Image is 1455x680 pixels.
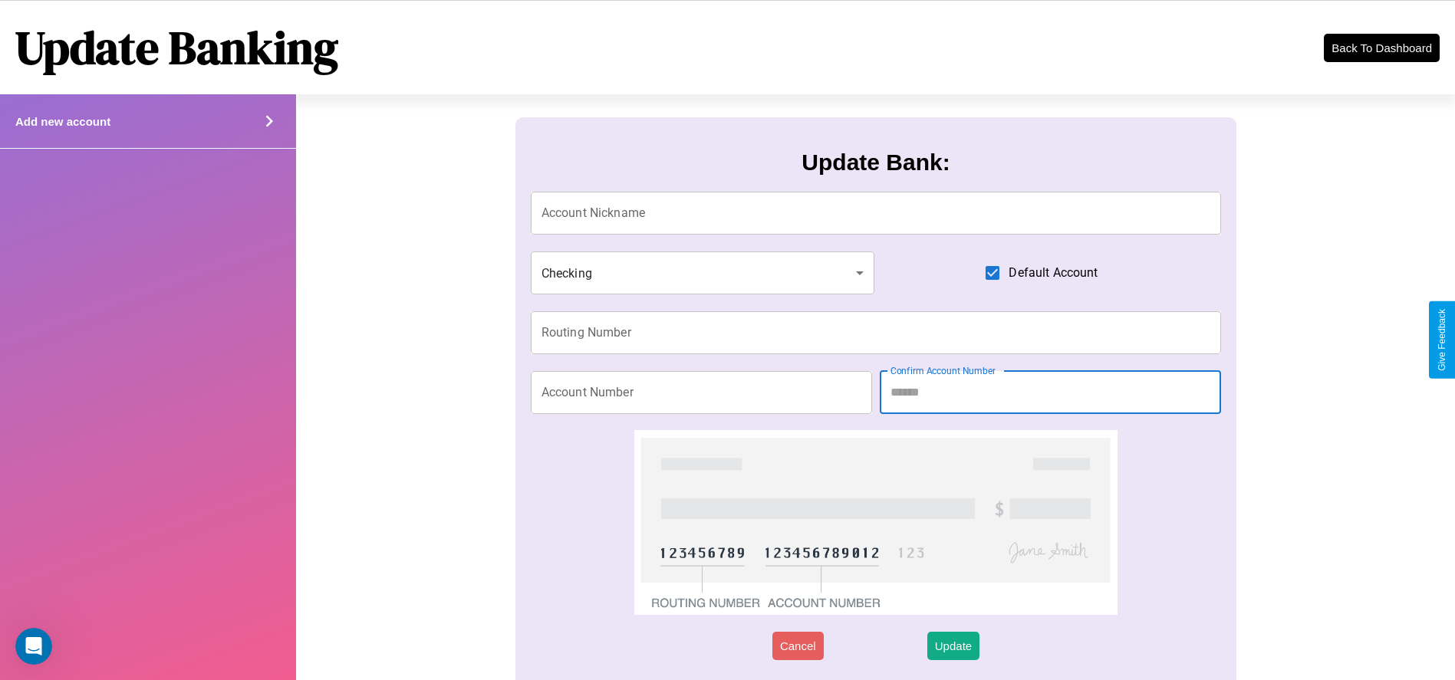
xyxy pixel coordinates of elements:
[802,149,950,176] h3: Update Bank:
[634,430,1118,615] img: check
[890,364,996,377] label: Confirm Account Number
[15,16,338,79] h1: Update Banking
[15,628,52,665] iframe: Intercom live chat
[927,632,979,660] button: Update
[1437,309,1447,371] div: Give Feedback
[15,115,110,128] h4: Add new account
[531,251,874,294] div: Checking
[1009,264,1098,282] span: Default Account
[772,632,824,660] button: Cancel
[1324,34,1440,62] button: Back To Dashboard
